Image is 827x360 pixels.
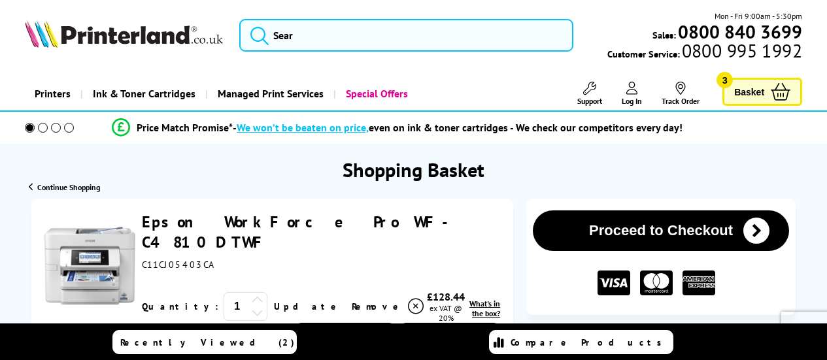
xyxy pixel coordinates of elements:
[142,259,213,270] span: C11CJ05403CA
[683,270,715,296] img: American Express
[652,29,676,41] span: Sales:
[25,77,80,110] a: Printers
[577,96,602,106] span: Support
[112,330,297,354] a: Recently Viewed (2)
[466,299,500,318] a: lnk_inthebox
[722,78,802,106] a: Basket 3
[511,336,669,348] span: Compare Products
[142,301,218,312] span: Quantity:
[678,20,802,44] b: 0800 840 3699
[239,19,573,52] input: Sear
[37,182,100,192] span: Continue Shopping
[426,290,466,303] div: £128.44
[717,72,733,88] span: 3
[622,96,642,106] span: Log In
[137,121,233,134] span: Price Match Promise*
[80,77,205,110] a: Ink & Toner Cartridges
[640,270,673,296] img: MASTER CARD
[343,157,484,182] h1: Shopping Basket
[29,182,100,192] a: Continue Shopping
[734,83,764,101] span: Basket
[622,82,642,106] a: Log In
[352,301,403,312] span: Remove
[120,336,295,348] span: Recently Viewed (2)
[205,77,333,110] a: Managed Print Services
[352,297,426,316] a: Delete item from your basket
[237,121,369,134] span: We won’t be beaten on price,
[430,303,462,323] span: ex VAT @ 20%
[7,116,788,139] li: modal_Promise
[274,301,341,312] a: Update
[25,20,223,50] a: Printerland Logo
[489,330,673,354] a: Compare Products
[469,299,500,318] span: What's in the box?
[333,77,418,110] a: Special Offers
[607,44,802,60] span: Customer Service:
[44,220,135,311] img: Epson WorkForce Pro WF-C4810DTWF
[25,20,223,48] img: Printerland Logo
[93,77,195,110] span: Ink & Toner Cartridges
[715,10,802,22] span: Mon - Fri 9:00am - 5:30pm
[662,82,700,106] a: Track Order
[577,82,602,106] a: Support
[233,121,683,134] div: - even on ink & toner cartridges - We check our competitors every day!
[142,212,463,252] a: Epson WorkForce Pro WF-C4810DTWF
[533,210,789,251] button: Proceed to Checkout
[680,44,802,57] span: 0800 995 1992
[598,270,630,296] img: VISA
[676,25,802,38] a: 0800 840 3699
